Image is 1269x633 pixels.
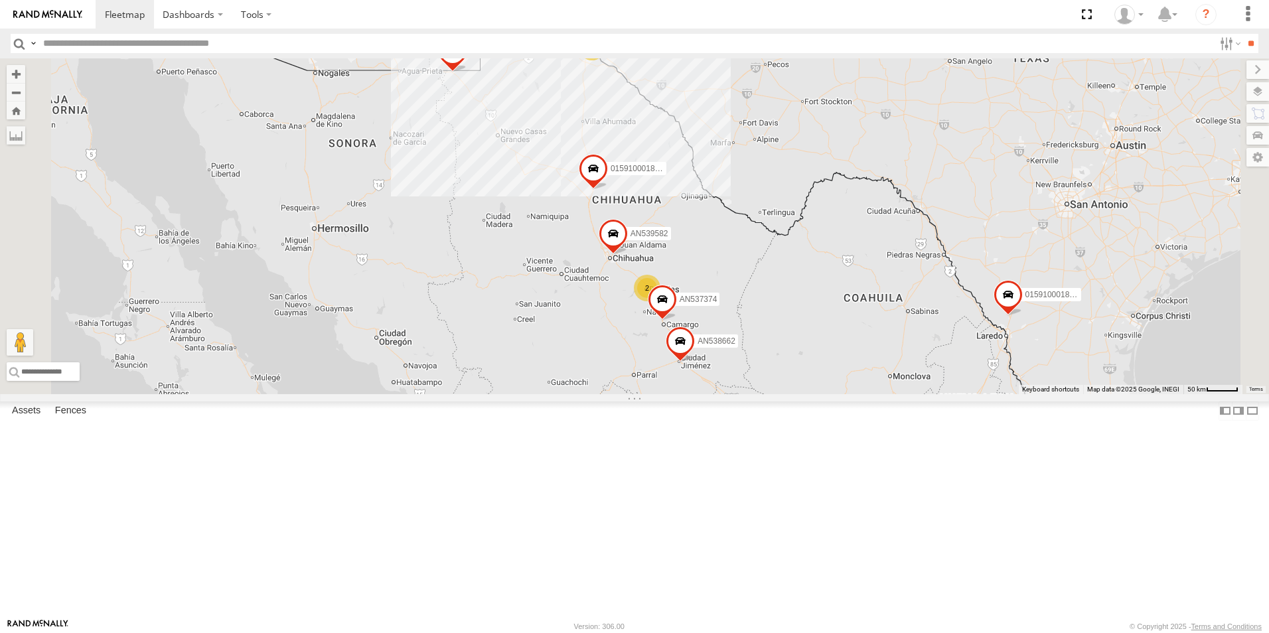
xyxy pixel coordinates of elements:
button: Zoom Home [7,102,25,119]
div: © Copyright 2025 - [1130,622,1262,630]
a: Visit our Website [7,620,68,633]
a: Terms and Conditions [1191,622,1262,630]
img: rand-logo.svg [13,10,82,19]
a: Terms (opens in new tab) [1249,387,1263,392]
span: 50 km [1187,386,1206,393]
span: 015910001845018 [611,165,677,174]
div: Alonso Dominguez [1110,5,1148,25]
div: 2 [634,275,660,301]
span: AN539582 [631,230,668,239]
button: Drag Pegman onto the map to open Street View [7,329,33,356]
label: Dock Summary Table to the Left [1219,401,1232,421]
i: ? [1195,4,1217,25]
button: Zoom in [7,65,25,83]
label: Dock Summary Table to the Right [1232,401,1245,421]
label: Hide Summary Table [1246,401,1259,421]
button: Map Scale: 50 km per 45 pixels [1183,385,1242,394]
label: Fences [48,401,93,420]
button: Keyboard shortcuts [1022,385,1079,394]
label: Search Query [28,34,38,53]
label: Assets [5,401,47,420]
span: Map data ©2025 Google, INEGI [1087,386,1179,393]
label: Measure [7,126,25,145]
span: AN537374 [680,295,717,305]
button: Zoom out [7,83,25,102]
div: Version: 306.00 [574,622,625,630]
label: Search Filter Options [1215,34,1243,53]
span: 015910001811580 [1025,290,1092,299]
span: AN538662 [698,336,735,346]
label: Map Settings [1246,148,1269,167]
